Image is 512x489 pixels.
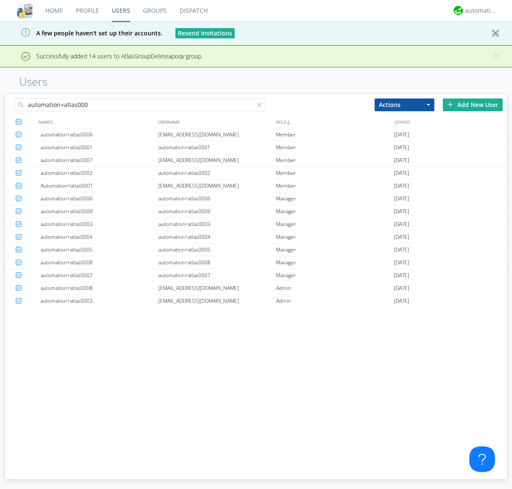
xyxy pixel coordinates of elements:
[276,154,394,166] div: Member
[5,282,507,295] a: automation+atlas0008[EMAIL_ADDRESS][DOMAIN_NAME]Admin[DATE]
[5,205,507,218] a: automation+atlas0009automation+atlas0009Manager[DATE]
[5,295,507,307] a: automation+atlas0003[EMAIL_ADDRESS][DOMAIN_NAME]Admin[DATE]
[394,179,409,192] span: [DATE]
[5,192,507,205] a: automation+atlas0006automation+atlas0006Manager[DATE]
[5,218,507,231] a: automation+atlas0003automation+atlas0003Manager[DATE]
[41,128,158,141] div: automation+atlas0006
[17,3,32,18] img: cddb5a64eb264b2086981ab96f4c1ba7
[41,141,158,153] div: automation+atlas0001
[41,256,158,269] div: automation+atlas0008
[394,154,409,167] span: [DATE]
[5,167,507,179] a: automation+atlas0002automation+atlas0002Member[DATE]
[394,192,409,205] span: [DATE]
[276,231,394,243] div: Manager
[158,205,276,217] div: automation+atlas0009
[276,295,394,307] div: Admin
[276,256,394,269] div: Manager
[36,116,155,128] div: NAMES
[41,231,158,243] div: automation+atlas0004
[394,282,409,295] span: [DATE]
[41,154,158,166] div: automation+atlas0007
[447,101,453,107] img: plus.svg
[41,295,158,307] div: automation+atlas0003
[158,141,276,153] div: automation+atlas0001
[276,243,394,256] div: Manager
[158,179,276,192] div: [EMAIL_ADDRESS][DOMAIN_NAME]
[276,141,394,153] div: Member
[158,218,276,230] div: automation+atlas0003
[5,154,507,167] a: automation+atlas0007[EMAIL_ADDRESS][DOMAIN_NAME]Member[DATE]
[5,269,507,282] a: automation+atlas0007automation+atlas0007Manager[DATE]
[394,256,409,269] span: [DATE]
[158,231,276,243] div: automation+atlas0004
[41,167,158,179] div: automation+atlas0002
[5,128,507,141] a: automation+atlas0006[EMAIL_ADDRESS][DOMAIN_NAME]Member[DATE]
[158,128,276,141] div: [EMAIL_ADDRESS][DOMAIN_NAME]
[158,192,276,205] div: automation+atlas0006
[394,167,409,179] span: [DATE]
[276,269,394,281] div: Manager
[6,52,203,60] span: Successfully added 14 users to AtlasGroupDeleteapoqv group.
[158,154,276,166] div: [EMAIL_ADDRESS][DOMAIN_NAME]
[6,29,163,37] span: A few people haven't set up their accounts.
[276,128,394,141] div: Member
[443,98,503,111] div: Add New User
[5,243,507,256] a: automation+atlas0005automation+atlas0005Manager[DATE]
[394,141,409,154] span: [DATE]
[394,205,409,218] span: [DATE]
[158,295,276,307] div: [EMAIL_ADDRESS][DOMAIN_NAME]
[276,218,394,230] div: Manager
[394,231,409,243] span: [DATE]
[5,231,507,243] a: automation+atlas0004automation+atlas0004Manager[DATE]
[15,98,265,111] input: Search users
[158,256,276,269] div: automation+atlas0008
[394,128,409,141] span: [DATE]
[158,269,276,281] div: automation+atlas0007
[394,243,409,256] span: [DATE]
[394,269,409,282] span: [DATE]
[41,192,158,205] div: automation+atlas0006
[41,243,158,256] div: automation+atlas0005
[158,167,276,179] div: automation+atlas0002
[41,179,158,192] div: Automation+atlas0001
[41,269,158,281] div: automation+atlas0007
[155,116,274,128] div: USERNAME
[41,218,158,230] div: automation+atlas0003
[394,218,409,231] span: [DATE]
[158,243,276,256] div: automation+atlas0005
[276,192,394,205] div: Manager
[274,116,393,128] div: ROLE
[41,282,158,294] div: automation+atlas0008
[469,446,495,472] iframe: Toggle Customer Support
[276,205,394,217] div: Manager
[175,28,235,38] button: Resend Invitations
[375,98,434,111] button: Actions
[158,282,276,294] div: [EMAIL_ADDRESS][DOMAIN_NAME]
[393,116,512,128] div: JOINED
[394,295,409,307] span: [DATE]
[276,179,394,192] div: Member
[5,179,507,192] a: Automation+atlas0001[EMAIL_ADDRESS][DOMAIN_NAME]Member[DATE]
[41,205,158,217] div: automation+atlas0009
[276,167,394,179] div: Member
[5,256,507,269] a: automation+atlas0008automation+atlas0008Manager[DATE]
[5,141,507,154] a: automation+atlas0001automation+atlas0001Member[DATE]
[465,6,497,15] div: automation+atlas
[276,282,394,294] div: Admin
[454,6,463,15] img: d2d01cd9b4174d08988066c6d424eccd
